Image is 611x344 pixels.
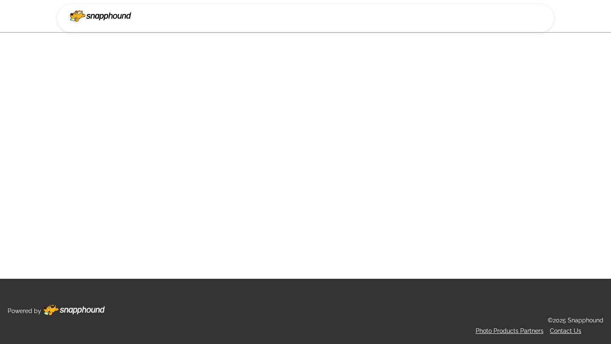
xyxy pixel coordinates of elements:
[43,305,105,316] img: Footer
[550,327,581,334] a: Contact Us
[476,327,544,334] a: Photo Products Partners
[8,306,41,316] p: Powered by
[70,11,131,22] img: Snapphound Logo
[548,315,603,326] p: ©2025 Snapphound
